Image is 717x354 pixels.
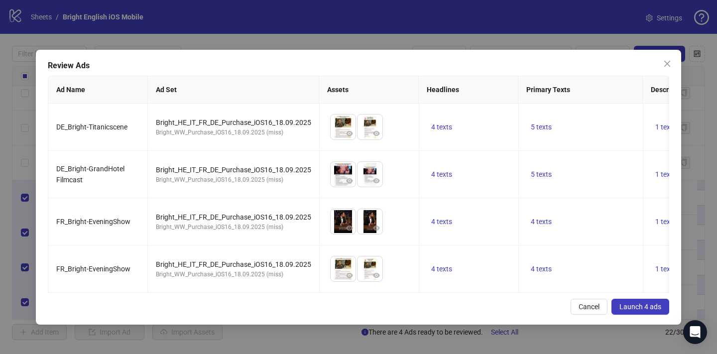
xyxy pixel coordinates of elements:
button: Preview [370,127,382,139]
div: Bright_HE_IT_FR_DE_Purchase_iOS16_18.09.2025 [156,259,311,270]
div: Bright_HE_IT_FR_DE_Purchase_iOS16_18.09.2025 [156,164,311,175]
button: 5 texts [527,121,556,133]
div: Bright_WW_Purchase_iOS16_18.09.2025 (miss) [156,270,311,279]
button: 4 texts [527,263,556,275]
button: Preview [370,222,382,234]
span: eye [373,177,380,184]
button: 1 texts [651,263,680,275]
div: Open Intercom Messenger [683,320,707,344]
span: FR_Bright-EveningShow [56,265,130,273]
button: Preview [344,175,356,187]
div: Review Ads [48,60,669,72]
button: Launch 4 ads [611,299,669,315]
button: 1 texts [651,216,680,228]
img: Asset 2 [358,209,382,234]
span: 1 texts [655,170,676,178]
span: eye [346,272,353,279]
button: 5 texts [527,168,556,180]
button: 1 texts [651,168,680,180]
span: 4 texts [431,265,452,273]
button: 4 texts [527,216,556,228]
button: 4 texts [427,263,456,275]
img: Asset 2 [358,256,382,281]
th: Ad Set [148,76,319,104]
span: 5 texts [531,123,552,131]
button: Preview [370,269,382,281]
button: Preview [370,175,382,187]
button: Preview [344,127,356,139]
span: eye [346,225,353,232]
span: eye [373,130,380,137]
span: 5 texts [531,170,552,178]
th: Headlines [419,76,518,104]
span: 4 texts [531,265,552,273]
span: DE_Bright-GrandHotel Filmcast [56,165,124,184]
img: Asset 1 [331,162,356,187]
span: 4 texts [431,170,452,178]
button: Preview [344,269,356,281]
button: 1 texts [651,121,680,133]
div: Bright_WW_Purchase_iOS16_18.09.2025 (miss) [156,128,311,137]
span: DE_Bright-Titanicscene [56,123,127,131]
span: 4 texts [431,123,452,131]
span: Launch 4 ads [619,303,661,311]
img: Asset 1 [331,115,356,139]
span: close [663,60,671,68]
button: Preview [344,222,356,234]
img: Asset 1 [331,256,356,281]
th: Primary Texts [518,76,643,104]
button: Close [659,56,675,72]
img: Asset 1 [331,209,356,234]
span: eye [373,272,380,279]
span: eye [373,225,380,232]
span: 1 texts [655,218,676,226]
div: Bright_HE_IT_FR_DE_Purchase_iOS16_18.09.2025 [156,212,311,223]
span: 1 texts [655,123,676,131]
div: Bright_HE_IT_FR_DE_Purchase_iOS16_18.09.2025 [156,117,311,128]
span: FR_Bright-EveningShow [56,218,130,226]
button: Cancel [571,299,607,315]
button: 4 texts [427,216,456,228]
th: Ad Name [48,76,148,104]
div: Bright_WW_Purchase_iOS16_18.09.2025 (miss) [156,175,311,185]
span: 4 texts [531,218,552,226]
button: 4 texts [427,121,456,133]
span: eye [346,177,353,184]
img: Asset 2 [358,162,382,187]
span: Cancel [579,303,599,311]
span: eye [346,130,353,137]
button: 4 texts [427,168,456,180]
span: 4 texts [431,218,452,226]
img: Asset 2 [358,115,382,139]
span: 1 texts [655,265,676,273]
th: Assets [319,76,419,104]
div: Bright_WW_Purchase_iOS16_18.09.2025 (miss) [156,223,311,232]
